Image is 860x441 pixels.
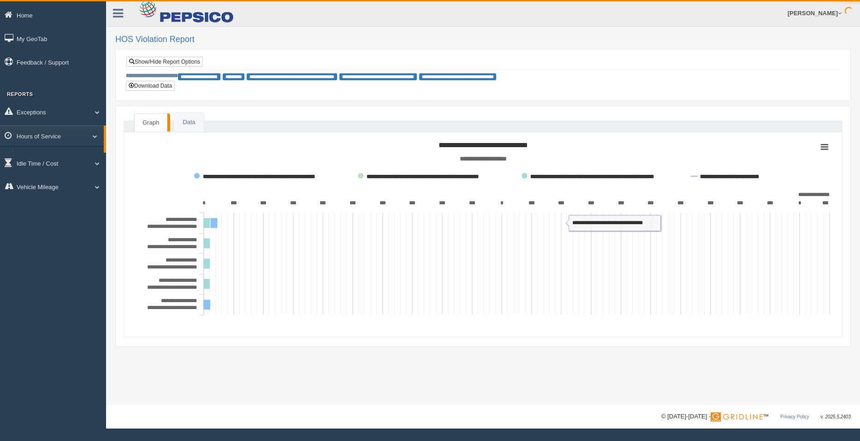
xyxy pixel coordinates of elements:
a: Graph [134,113,167,132]
a: HOS Explanation Reports [17,149,104,166]
button: Download Data [126,81,175,91]
a: Privacy Policy [780,414,809,419]
a: Show/Hide Report Options [126,57,203,67]
a: Data [174,113,203,132]
div: © [DATE]-[DATE] - ™ [661,412,851,422]
img: Gridline [711,412,763,422]
h2: HOS Violation Report [115,35,851,44]
span: v. 2025.5.2403 [821,414,851,419]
